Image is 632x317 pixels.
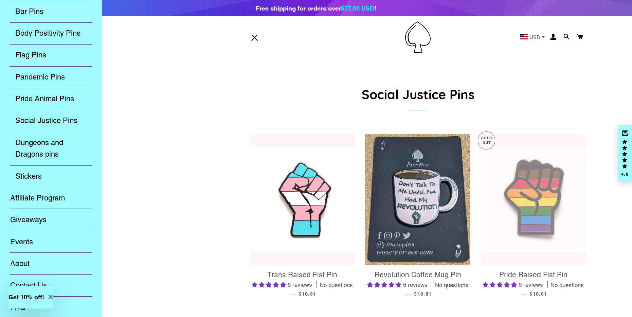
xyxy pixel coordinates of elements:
a: Trans Raised Fist Pin 5.00 stars 5 reviews No questions — $10.81 [250,265,355,303]
span: Revolution Coffee Mug Pin [375,270,461,279]
span: No questions [435,281,468,289]
a: Pride Animal Pins [5,88,97,110]
a: Pride Raised Fist Pin 5.00 stars 6 reviews No questions — $10.81 [481,265,586,303]
img: Pin-Ace [405,21,431,53]
a: Dungeons and Dragons pins [5,132,97,165]
span: 5.00 stars [483,281,519,288]
a: Contact Us [5,275,97,296]
a: Flag Pins [5,44,97,66]
span: $10.81 [414,291,432,297]
div: Click to open Judge.me floating reviews tab [618,125,632,182]
span: 5 reviews [288,281,312,288]
span: 6 reviews [403,281,428,288]
a: Pandemic Pins [5,66,97,88]
span: — [290,290,295,297]
a: Affiliate Program [5,187,97,209]
h1: Social Justice Pins [250,85,586,103]
span: Pride Raised Fist Pin [499,270,567,279]
a: Giveaways [5,209,97,231]
span: USD [529,35,540,40]
span: $10.81 [529,291,547,297]
span: — [405,290,411,297]
span: No questions [550,281,584,289]
a: Bar Pins [5,1,97,22]
a: About [5,253,97,275]
span: $37.00 USD [341,4,374,12]
a: Pride Raised Fist Enamel Pin Badge Resist Solidarity Power LGBTQ Gift for Her/Him - Pin Ace [481,134,586,265]
a: Events [5,231,97,253]
span: $10.81 [299,291,316,297]
a: Stickers [5,165,97,187]
span: 5.00 stars [252,281,288,288]
a: Revolution Coffee Mug Pin 4.83 stars 6 reviews No questions — $10.81 [365,265,470,303]
img: Revolution Coffee Mug Pin - Pin-Ace [365,134,470,265]
img: Pride Raised Fist Enamel Pin Badge Resist Solidarity Power LGBTQ Gift for Her/Him - Pin Ace [481,147,586,252]
div: Free shipping for orders over ! [256,3,376,13]
span: No questions [320,281,353,289]
a: Social Justice Pins [5,110,97,131]
div: 4.8 [621,172,629,176]
span: Trans Raised Fist Pin [267,270,337,279]
a: Trans Flag Raised Fist Enamel Pin Badge Resist Solidarity Power LGBTQ Gift for Her/Him - Pin Ace [250,134,355,265]
span: — [521,290,526,297]
img: Trans Flag Raised Fist Enamel Pin Badge Resist Solidarity Power LGBTQ Gift for Her/Him - Pin Ace [250,147,355,252]
span: 6 reviews [519,281,543,288]
span: 4.83 stars [367,281,403,288]
a: Body Positivity Pins [5,22,97,44]
p: Sold Out [478,132,495,149]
